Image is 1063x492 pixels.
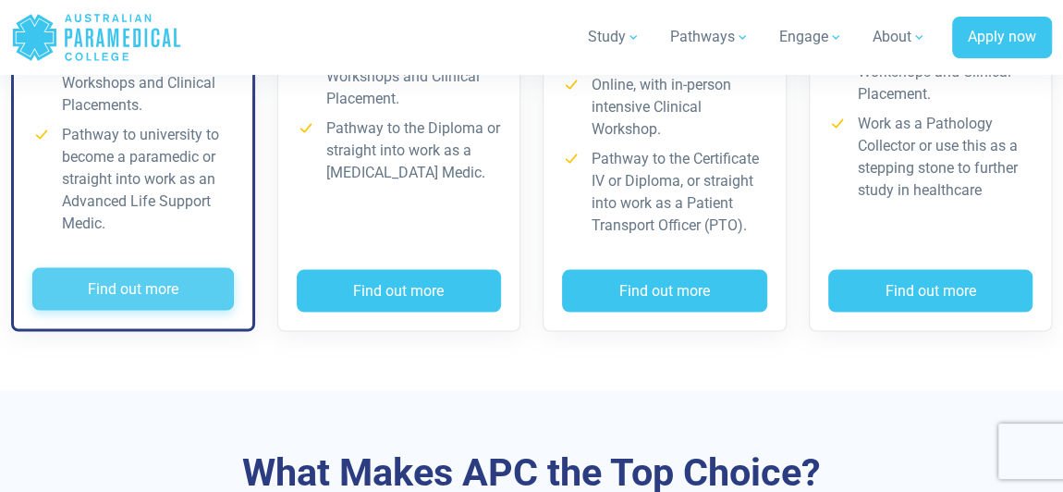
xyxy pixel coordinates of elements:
li: Work as a Pathology Collector or use this as a stepping stone to further study in healthcare [828,113,1033,202]
li: Pathway to university to become a paramedic or straight into work as an Advanced Life Support Medic. [32,124,234,235]
button: Find out more [32,268,234,311]
button: Find out more [828,270,1033,313]
button: Find out more [297,270,502,313]
button: Find out more [562,270,767,313]
li: Pathway to the Diploma or straight into work as a [MEDICAL_DATA] Medic. [297,117,502,184]
li: Pathway to the Certificate IV or Diploma, or straight into work as a Patient Transport Officer (P... [562,148,767,237]
li: Online, with in-person intensive Clinical Workshop. [562,74,767,141]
